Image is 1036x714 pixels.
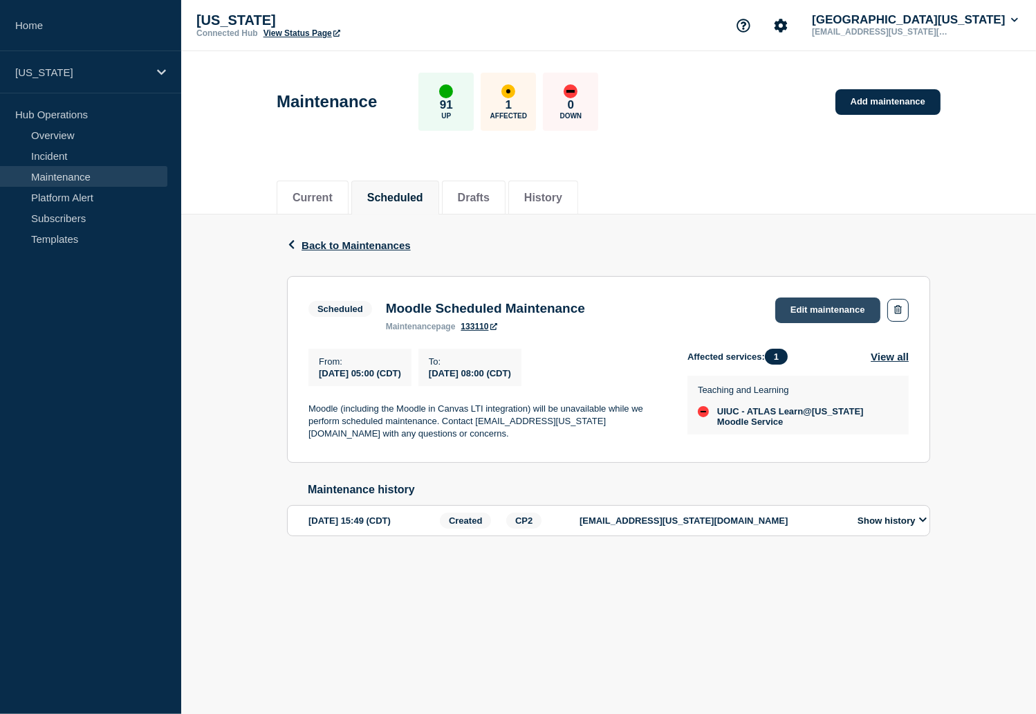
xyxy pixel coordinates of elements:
[698,385,895,395] p: Teaching and Learning
[717,406,895,427] span: UIUC - ATLAS Learn@[US_STATE] Moodle Service
[15,66,148,78] p: [US_STATE]
[458,192,490,204] button: Drafts
[440,513,491,529] span: Created
[765,349,788,365] span: 1
[809,13,1021,27] button: [GEOGRAPHIC_DATA][US_STATE]
[490,112,527,120] p: Affected
[506,98,512,112] p: 1
[277,92,377,111] h1: Maintenance
[308,301,372,317] span: Scheduled
[698,406,709,417] div: down
[580,515,842,526] p: [EMAIL_ADDRESS][US_STATE][DOMAIN_NAME]
[302,239,411,251] span: Back to Maintenances
[440,98,453,112] p: 91
[687,349,795,365] span: Affected services:
[501,84,515,98] div: affected
[196,12,473,28] p: [US_STATE]
[506,513,542,529] span: CP2
[560,112,582,120] p: Down
[386,322,456,331] p: page
[568,98,574,112] p: 0
[429,356,511,367] p: To :
[196,28,258,38] p: Connected Hub
[524,192,562,204] button: History
[564,84,577,98] div: down
[287,239,411,251] button: Back to Maintenances
[367,192,423,204] button: Scheduled
[429,368,511,378] span: [DATE] 08:00 (CDT)
[319,356,401,367] p: From :
[461,322,497,331] a: 133110
[439,84,453,98] div: up
[441,112,451,120] p: Up
[729,11,758,40] button: Support
[775,297,880,323] a: Edit maintenance
[319,368,401,378] span: [DATE] 05:00 (CDT)
[263,28,340,38] a: View Status Page
[809,27,953,37] p: [EMAIL_ADDRESS][US_STATE][DOMAIN_NAME]
[871,349,909,365] button: View all
[308,484,930,496] h2: Maintenance history
[766,11,795,40] button: Account settings
[308,403,665,441] p: Moodle (including the Moodle in Canvas LTI integration) will be unavailable while we perform sche...
[386,301,585,316] h3: Moodle Scheduled Maintenance
[853,515,931,527] button: Show history
[308,513,436,529] div: [DATE] 15:49 (CDT)
[835,89,941,115] a: Add maintenance
[386,322,436,331] span: maintenance
[293,192,333,204] button: Current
